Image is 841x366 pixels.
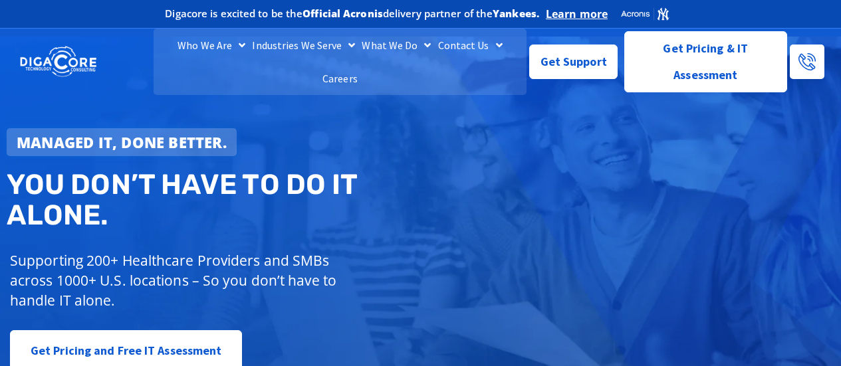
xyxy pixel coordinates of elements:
[174,29,249,62] a: Who We Are
[541,48,607,75] span: Get Support
[165,9,539,19] h2: Digacore is excited to be the delivery partner of the
[20,45,96,78] img: DigaCore Technology Consulting
[635,35,777,88] span: Get Pricing & IT Assessment
[435,29,506,62] a: Contact Us
[7,128,237,156] a: Managed IT, done better.
[493,7,539,20] b: Yankees.
[358,29,434,62] a: What We Do
[10,250,353,310] p: Supporting 200+ Healthcare Providers and SMBs across 1000+ U.S. locations – So you don’t have to ...
[529,45,618,79] a: Get Support
[620,7,669,21] img: Acronis
[624,31,787,92] a: Get Pricing & IT Assessment
[546,7,608,21] a: Learn more
[302,7,383,20] b: Official Acronis
[249,29,358,62] a: Industries We Serve
[154,29,527,95] nav: Menu
[7,169,429,230] h2: You don’t have to do IT alone.
[31,337,221,364] span: Get Pricing and Free IT Assessment
[319,62,361,95] a: Careers
[17,132,227,152] strong: Managed IT, done better.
